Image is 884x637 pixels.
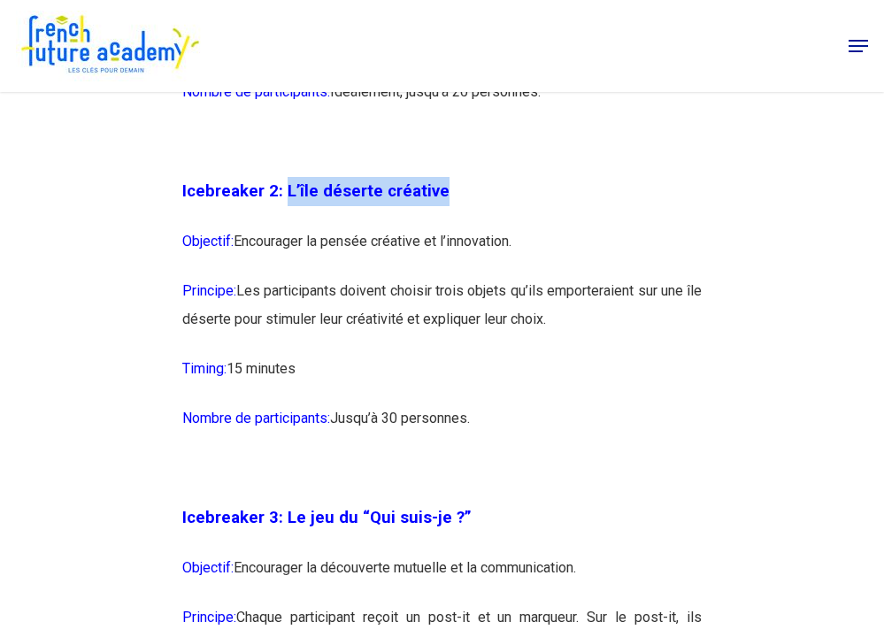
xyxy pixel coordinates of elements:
span: Principe: [182,282,236,299]
img: French Future Academy [16,11,203,81]
span: Timing: [182,360,227,377]
p: Idéalement, jusqu’à 20 personnes. [182,78,703,127]
p: Encourager la découverte mutuelle et la communication. [182,554,703,603]
a: Navigation Menu [849,37,868,55]
span: Objectif: [182,233,234,249]
span: Icebreaker 3: Le jeu du “Qui suis-je ?” [182,508,472,527]
p: Encourager la pensée créative et l’innovation. [182,227,703,277]
span: Nombre de participants: [182,410,330,426]
p: Les participants doivent choisir trois objets qu’ils emporteraient sur une île déserte pour stimu... [182,277,703,355]
p: Jusqu’à 30 personnes. [182,404,703,454]
span: Principe: [182,609,236,625]
span: Icebreaker 2: L’île déserte créative [182,181,450,201]
span: Objectif: [182,559,234,576]
p: 15 minutes [182,355,703,404]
